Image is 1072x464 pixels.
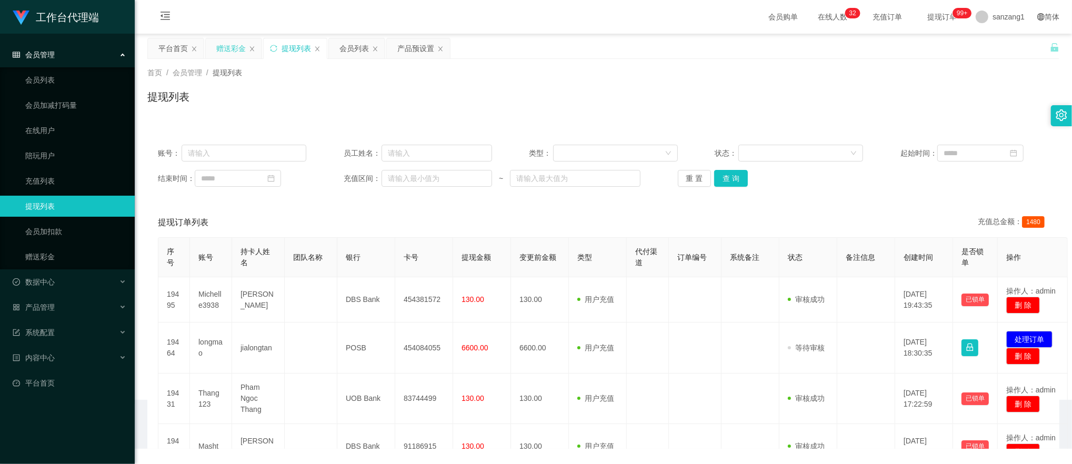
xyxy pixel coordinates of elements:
[511,374,569,424] td: 130.00
[678,170,712,187] button: 重 置
[1006,433,1056,442] span: 操作人：admin
[1006,287,1056,295] span: 操作人：admin
[13,372,126,394] a: 图标: dashboard平台首页
[904,253,933,261] span: 创建时间
[382,170,492,187] input: 请输入最小值为
[665,150,672,157] i: 图标: down
[511,277,569,322] td: 130.00
[1056,109,1067,121] i: 图标: setting
[961,440,989,453] button: 已锁单
[1006,386,1056,394] span: 操作人：admin
[895,374,953,424] td: [DATE] 17:22:59
[158,216,208,229] span: 提现订单列表
[788,253,803,261] span: 状态
[147,89,189,105] h1: 提现列表
[846,253,875,261] span: 备注信息
[577,442,614,450] span: 用户充值
[267,175,275,182] i: 图标: calendar
[867,13,907,21] span: 充值订单
[158,374,190,424] td: 19431
[158,148,182,159] span: 账号：
[1006,253,1021,261] span: 操作
[922,13,962,21] span: 提现订单
[344,148,382,159] span: 员工姓名：
[182,145,307,162] input: 请输入
[577,253,592,261] span: 类型
[346,253,360,261] span: 银行
[788,394,825,402] span: 审核成功
[462,394,484,402] span: 130.00
[337,322,395,374] td: POSB
[895,277,953,322] td: [DATE] 19:43:35
[895,322,953,374] td: [DATE] 18:30:35
[206,68,208,77] span: /
[158,38,188,58] div: 平台首页
[173,68,202,77] span: 会员管理
[519,253,556,261] span: 变更前金额
[25,120,126,141] a: 在线用户
[232,322,285,374] td: jialongtan
[978,216,1049,229] div: 充值总金额：
[715,148,738,159] span: 状态：
[510,170,640,187] input: 请输入最大值为
[730,253,759,261] span: 系统备注
[961,392,989,405] button: 已锁单
[853,8,856,18] p: 2
[314,46,320,52] i: 图标: close
[511,322,569,374] td: 6600.00
[788,344,825,352] span: 等待审核
[397,38,434,58] div: 产品预设置
[13,329,20,336] i: 图标: form
[25,145,126,166] a: 陪玩用户
[25,221,126,242] a: 会员加扣款
[462,253,491,261] span: 提现金额
[395,277,453,322] td: 454381572
[270,45,277,52] i: 图标: sync
[190,374,232,424] td: Thang123
[1006,396,1040,412] button: 删 除
[25,196,126,217] a: 提现列表
[953,8,971,18] sup: 1046
[13,304,20,311] i: 图标: appstore-o
[395,322,453,374] td: 454084055
[1006,348,1040,365] button: 删 除
[13,11,29,25] img: logo.9652507e.png
[143,425,1064,436] div: 2021
[13,13,99,21] a: 工作台代理端
[961,294,989,306] button: 已锁单
[1050,43,1059,52] i: 图标: unlock
[961,339,978,356] button: 图标: lock
[462,344,488,352] span: 6600.00
[249,46,255,52] i: 图标: close
[492,173,510,184] span: ~
[635,247,657,267] span: 代付渠道
[167,247,174,267] span: 序号
[216,38,246,58] div: 赠送彩金
[849,8,853,18] p: 3
[382,145,492,162] input: 请输入
[395,374,453,424] td: 83744499
[13,328,55,337] span: 系统配置
[337,374,395,424] td: UOB Bank
[577,295,614,304] span: 用户充值
[1006,297,1040,314] button: 删 除
[13,354,20,361] i: 图标: profile
[850,150,857,157] i: 图标: down
[577,344,614,352] span: 用户充值
[158,322,190,374] td: 19464
[677,253,707,261] span: 订单编号
[1010,149,1017,157] i: 图标: calendar
[25,246,126,267] a: 赠送彩金
[13,303,55,311] span: 产品管理
[190,322,232,374] td: longmao
[25,170,126,191] a: 充值列表
[198,253,213,261] span: 账号
[158,277,190,322] td: 19495
[36,1,99,34] h1: 工作台代理端
[577,394,614,402] span: 用户充值
[1006,443,1040,460] button: 删 除
[25,95,126,116] a: 会员加减打码量
[845,8,860,18] sup: 32
[961,247,984,267] span: 是否锁单
[13,278,20,286] i: 图标: check-circle-o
